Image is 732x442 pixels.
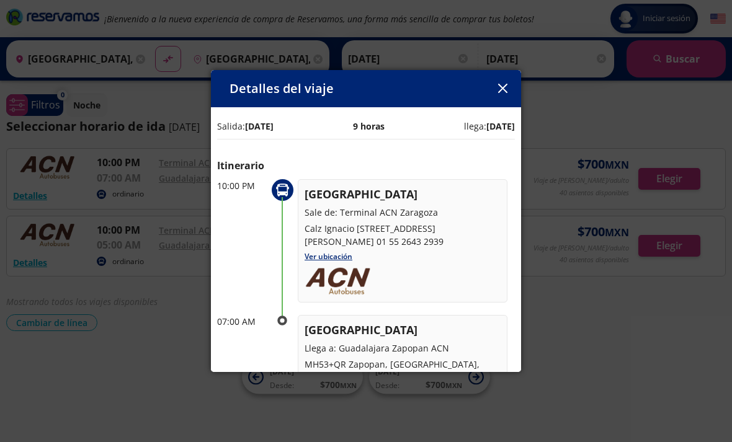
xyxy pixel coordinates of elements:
[217,120,274,133] p: Salida:
[305,322,501,338] p: [GEOGRAPHIC_DATA]
[464,120,515,133] p: llega:
[217,315,267,328] p: 07:00 AM
[217,158,515,173] p: Itinerario
[305,267,371,296] img: uploads_2F1578608151385-az9gqjqws8t-172a25c88b65a2891a7feb5602a74b01_2FLogo_V_Cafe.png
[305,186,501,203] p: [GEOGRAPHIC_DATA]
[353,120,385,133] p: 9 horas
[305,222,501,248] p: Calz Ignacio [STREET_ADDRESS][PERSON_NAME] 01 55 2643 2939
[305,342,501,355] p: Llega a: Guadalajara Zapopan ACN
[305,206,501,219] p: Sale de: Terminal ACN Zaragoza
[486,120,515,132] b: [DATE]
[305,251,352,262] a: Ver ubicación
[305,358,501,384] p: MH53+QR Zapopan, [GEOGRAPHIC_DATA], [GEOGRAPHIC_DATA]
[217,179,267,192] p: 10:00 PM
[245,120,274,132] b: [DATE]
[230,79,334,98] p: Detalles del viaje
